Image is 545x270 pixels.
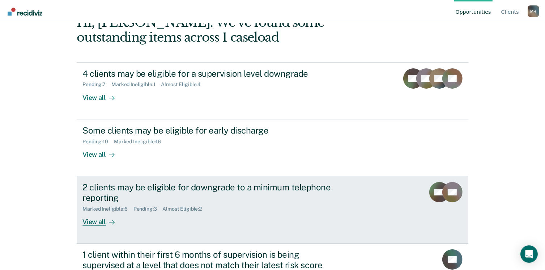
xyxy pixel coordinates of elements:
[77,15,390,45] div: Hi, [PERSON_NAME]. We’ve found some outstanding items across 1 caseload
[82,144,123,159] div: View all
[133,206,163,212] div: Pending : 3
[82,139,114,145] div: Pending : 10
[82,81,111,88] div: Pending : 7
[77,119,468,176] a: Some clients may be eligible for early dischargePending:10Marked Ineligible:16View all
[82,212,123,226] div: View all
[82,125,336,136] div: Some clients may be eligible for early discharge
[82,68,336,79] div: 4 clients may be eligible for a supervision level downgrade
[77,176,468,244] a: 2 clients may be eligible for downgrade to a minimum telephone reportingMarked Ineligible:6Pendin...
[114,139,167,145] div: Marked Ineligible : 16
[82,88,123,102] div: View all
[77,62,468,119] a: 4 clients may be eligible for a supervision level downgradePending:7Marked Ineligible:1Almost Eli...
[111,81,161,88] div: Marked Ineligible : 1
[163,206,208,212] div: Almost Eligible : 2
[82,206,133,212] div: Marked Ineligible : 6
[528,5,539,17] div: M H
[8,8,42,16] img: Recidiviz
[520,245,538,263] div: Open Intercom Messenger
[161,81,207,88] div: Almost Eligible : 4
[82,182,336,203] div: 2 clients may be eligible for downgrade to a minimum telephone reporting
[528,5,539,17] button: Profile dropdown button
